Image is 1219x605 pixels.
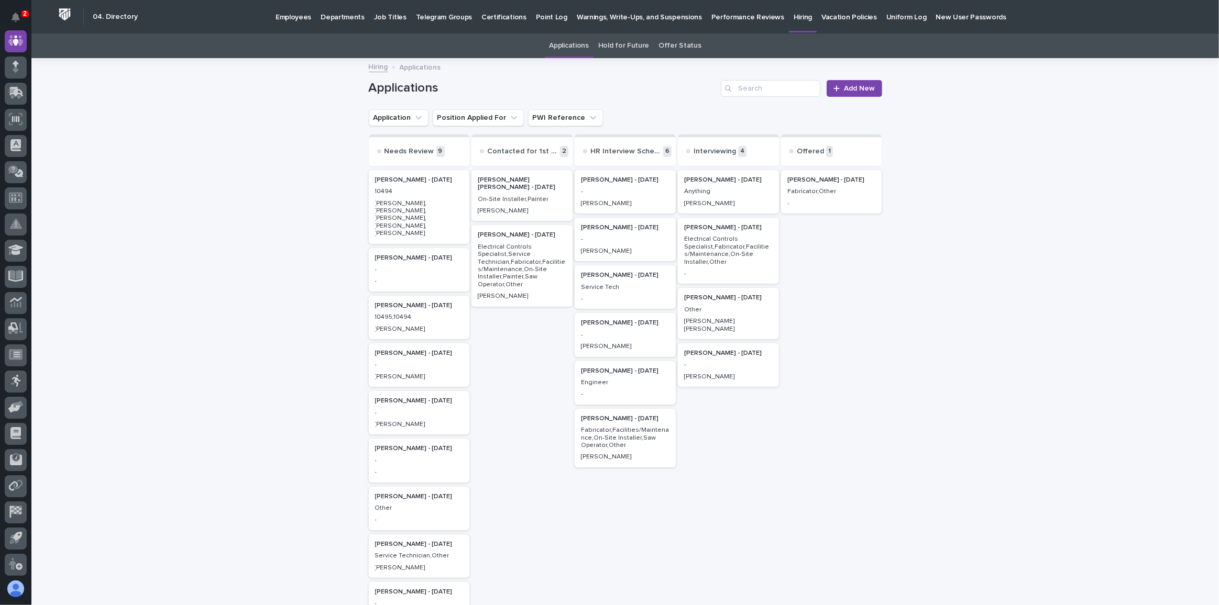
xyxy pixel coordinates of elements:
a: [PERSON_NAME] - [DATE]Service Technician,Other[PERSON_NAME] [369,534,470,578]
button: Notifications [5,6,27,28]
p: [PERSON_NAME] - [DATE] [375,302,464,309]
p: - [581,236,669,243]
a: [PERSON_NAME] - [DATE]-[PERSON_NAME] [575,218,676,261]
p: - [375,361,464,368]
p: [PERSON_NAME] [581,200,669,207]
a: [PERSON_NAME] [PERSON_NAME] - [DATE]On-Site Installer,Painter[PERSON_NAME] [471,170,573,221]
a: Hiring [369,60,388,72]
p: 10494 [375,188,464,195]
p: Needs Review [385,147,434,156]
button: Application [369,109,429,126]
p: - [375,457,464,464]
a: [PERSON_NAME] - [DATE]10494[PERSON_NAME], [PERSON_NAME], [PERSON_NAME], [PERSON_NAME], [PERSON_NAME] [369,170,470,244]
p: [PERSON_NAME] - [DATE] [581,224,669,231]
a: Add New [827,80,882,97]
a: [PERSON_NAME] - [DATE]-- [369,248,470,292]
p: - [375,266,464,273]
a: [PERSON_NAME] - [DATE]Other[PERSON_NAME] [PERSON_NAME] [678,288,779,339]
a: [PERSON_NAME] - [DATE]-[PERSON_NAME] [575,170,676,214]
p: [PERSON_NAME] - [DATE] [375,350,464,357]
p: [PERSON_NAME] [PERSON_NAME] [684,318,773,333]
p: [PERSON_NAME] [684,200,773,207]
button: users-avatar [5,578,27,600]
a: Hold for Future [598,33,649,58]
p: [PERSON_NAME] [375,564,464,572]
p: - [375,409,464,417]
p: [PERSON_NAME] - [DATE] [684,224,773,231]
a: [PERSON_NAME] - [DATE]-[PERSON_NAME] [369,391,470,434]
a: [PERSON_NAME] - [DATE]Anything[PERSON_NAME] [678,170,779,214]
p: [PERSON_NAME] [375,326,464,333]
p: 6 [663,146,672,157]
p: [PERSON_NAME] - [DATE] [581,367,669,375]
p: [PERSON_NAME] - [DATE] [375,176,464,184]
p: HR Interview Scheduled / Complete [590,147,661,156]
p: [PERSON_NAME] [PERSON_NAME] - [DATE] [478,176,566,192]
p: Service Tech [581,284,669,291]
p: [PERSON_NAME] - [DATE] [375,541,464,548]
h2: 04. Directory [93,13,138,21]
p: On-Site Installer,Painter [478,196,566,203]
a: [PERSON_NAME] - [DATE]Electrical Controls Specialist,Fabricator,Facilities/Maintenance,On-Site In... [678,218,779,284]
a: [PERSON_NAME] - [DATE]Service Tech- [575,265,676,309]
p: [PERSON_NAME] - [DATE] [787,176,876,184]
p: - [581,188,669,195]
p: [PERSON_NAME] [581,343,669,350]
p: - [581,331,669,339]
p: Contacted for 1st Interview [487,147,558,156]
p: [PERSON_NAME] - [DATE] [684,350,773,357]
p: Engineer [581,379,669,386]
a: [PERSON_NAME] - [DATE]-[PERSON_NAME] [678,343,779,387]
p: Fabricator,Other [787,188,876,195]
p: - [375,277,464,285]
img: Workspace Logo [55,5,74,24]
p: 1 [826,146,833,157]
a: [PERSON_NAME] - [DATE]Engineer- [575,361,676,405]
p: - [375,468,464,476]
p: - [787,200,876,207]
p: Interviewing [694,147,736,156]
p: Offered [797,147,824,156]
p: [PERSON_NAME] - [DATE] [581,176,669,184]
p: Anything [684,188,773,195]
p: [PERSON_NAME] - [DATE] [375,254,464,262]
p: [PERSON_NAME] - [DATE] [375,493,464,500]
p: [PERSON_NAME] [478,293,566,300]
a: [PERSON_NAME] - [DATE]Fabricator,Facilities/Maintenance,On-Site Installer,Saw Operator,Other[PERS... [575,409,676,467]
input: Search [721,80,820,97]
p: Service Technician,Other [375,552,464,559]
div: [PERSON_NAME] - [DATE]10495,10494[PERSON_NAME] [369,296,470,339]
p: Other [375,505,464,512]
p: 4 [738,146,746,157]
p: [PERSON_NAME] [478,207,566,215]
p: Electrical Controls Specialist,Service Technician,Fabricator,Facilities/Maintenance,On-Site Insta... [478,243,566,288]
p: [PERSON_NAME] - [DATE] [375,588,464,596]
p: Electrical Controls Specialist,Fabricator,Facilities/Maintenance,On-Site Installer,Other [684,236,773,266]
p: [PERSON_NAME] - [DATE] [478,231,566,239]
p: Applications [400,61,441,72]
p: 10495,10494 [375,313,464,321]
p: Fabricator,Facilities/Maintenance,On-Site Installer,Saw Operator,Other [581,427,669,449]
div: [PERSON_NAME] - [DATE]Electrical Controls Specialist,Service Technician,Fabricator,Facilities/Mai... [471,225,573,306]
a: [PERSON_NAME] - [DATE]Other- [369,487,470,530]
a: [PERSON_NAME] - [DATE]Fabricator,Other- [781,170,882,214]
p: [PERSON_NAME] - [DATE] [684,176,773,184]
p: [PERSON_NAME] [375,373,464,380]
a: [PERSON_NAME] - [DATE]-- [369,439,470,482]
span: Add New [844,85,875,92]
